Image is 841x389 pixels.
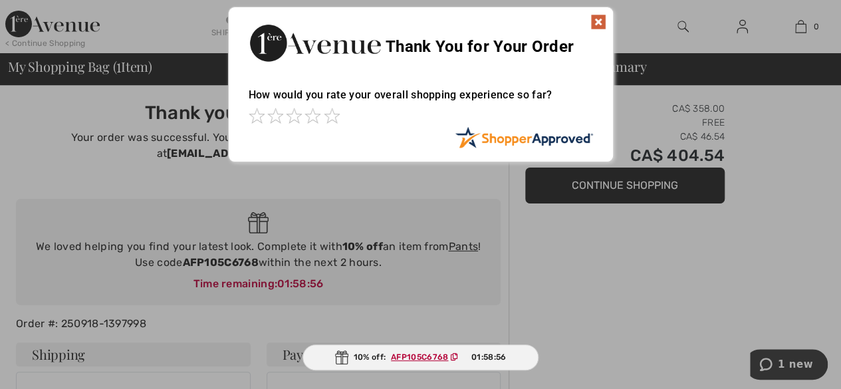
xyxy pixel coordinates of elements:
[386,37,574,56] span: Thank You for Your Order
[302,344,539,370] div: 10% off:
[471,351,506,363] span: 01:58:56
[28,9,63,21] span: 1 new
[249,75,593,126] div: How would you rate your overall shopping experience so far?
[249,21,382,65] img: Thank You for Your Order
[335,350,348,364] img: Gift.svg
[590,14,606,30] img: x
[391,352,448,362] ins: AFP105C6768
